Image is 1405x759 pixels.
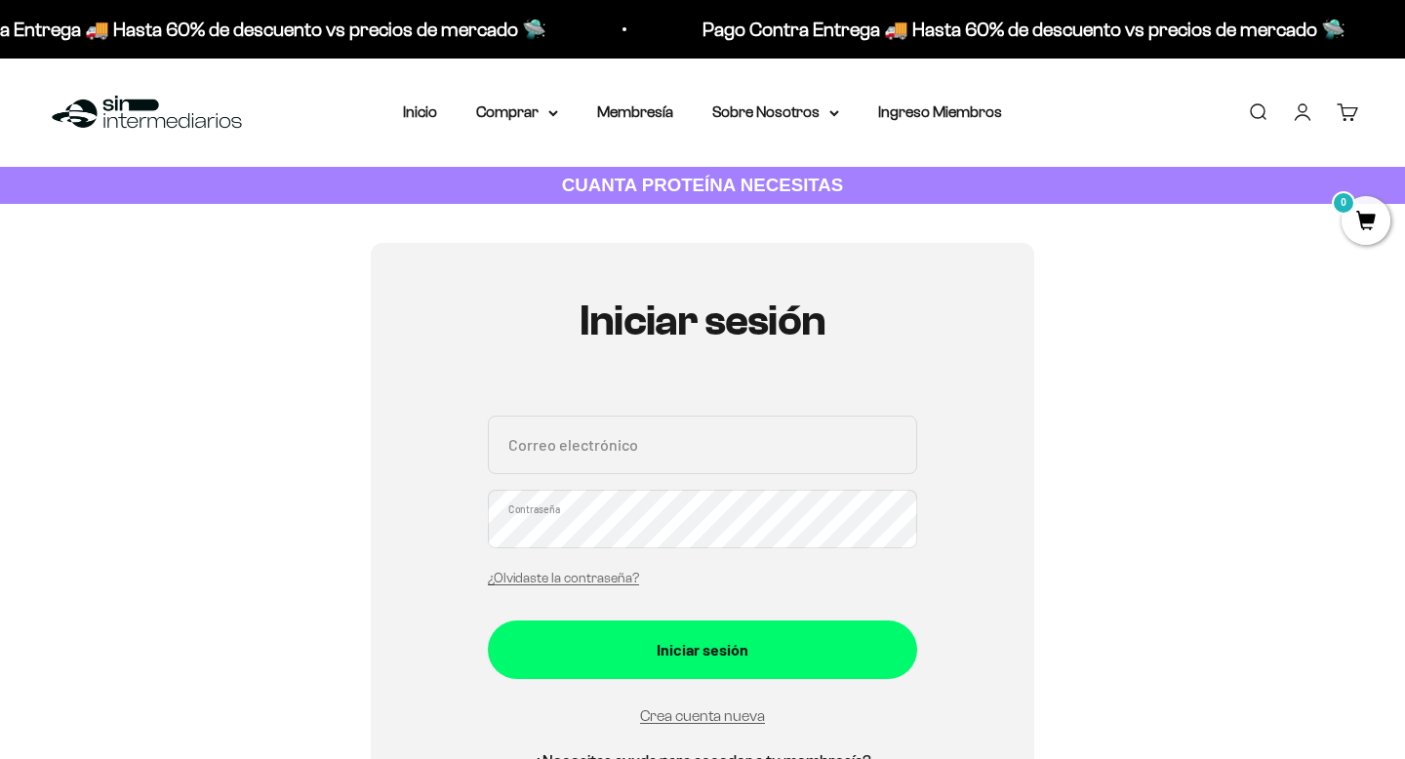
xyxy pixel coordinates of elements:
[527,637,878,662] div: Iniciar sesión
[597,103,673,120] a: Membresía
[562,175,844,195] strong: CUANTA PROTEÍNA NECESITAS
[488,571,639,585] a: ¿Olvidaste la contraseña?
[712,100,839,125] summary: Sobre Nosotros
[689,14,1332,45] p: Pago Contra Entrega 🚚 Hasta 60% de descuento vs precios de mercado 🛸
[640,707,765,724] a: Crea cuenta nueva
[878,103,1002,120] a: Ingreso Miembros
[1342,212,1390,233] a: 0
[476,100,558,125] summary: Comprar
[488,298,917,344] h1: Iniciar sesión
[1332,191,1355,215] mark: 0
[488,620,917,679] button: Iniciar sesión
[403,103,437,120] a: Inicio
